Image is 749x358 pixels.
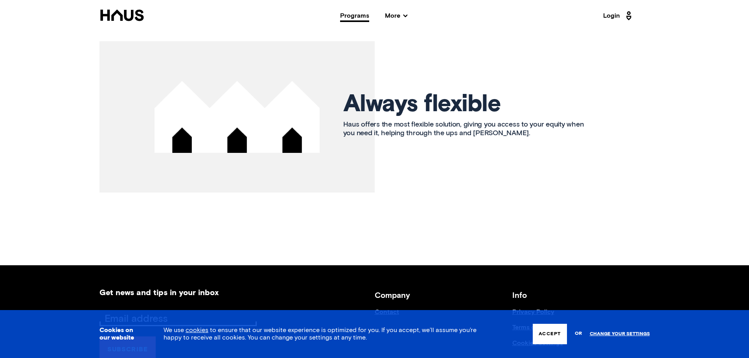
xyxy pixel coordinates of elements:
h2: Always flexible [343,93,591,116]
button: Accept [533,324,567,344]
h3: Info [512,289,650,303]
h2: Get news and tips in your inbox [99,289,219,297]
a: Contact [375,308,512,324]
span: We use to ensure that our website experience is optimized for you. If you accept, we’ll assume yo... [164,327,477,341]
h3: Cookies on our website [99,327,144,341]
a: Change your settings [590,331,650,337]
h3: Company [375,289,512,303]
span: or [575,327,582,341]
p: Haus offers the most flexible solution, giving you access to your equity when you need it, helpin... [343,120,591,138]
a: Programs [340,13,369,19]
a: cookies [186,327,208,333]
a: Privacy Policy [512,308,650,324]
a: Login [603,9,634,22]
span: More [385,13,407,19]
img: ETx2qbR.png [155,81,320,153]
